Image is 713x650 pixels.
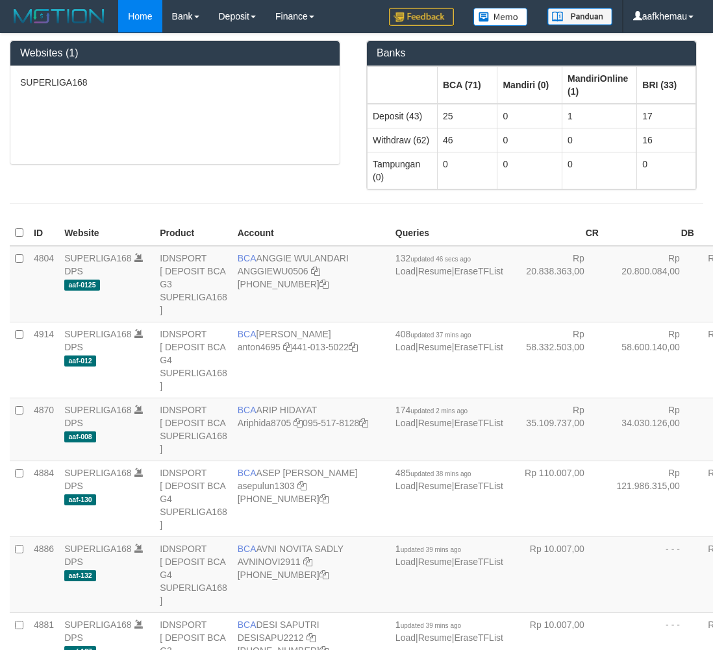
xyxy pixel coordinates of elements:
[238,329,256,339] span: BCA
[395,329,503,352] span: | |
[64,544,132,554] a: SUPERLIGA168
[20,47,330,59] h3: Websites (1)
[410,407,468,415] span: updated 2 mins ago
[562,104,637,128] td: 1
[10,6,108,26] img: MOTION_logo.png
[508,322,604,398] td: Rp 58.332.503,00
[64,570,96,581] span: aaf-132
[155,246,232,322] td: IDNSPORT [ DEPOSIT BCA G3 SUPERLIGA168 ]
[508,398,604,461] td: Rp 35.109.737,00
[29,536,59,612] td: 4886
[604,398,699,461] td: Rp 34.030.126,00
[395,481,416,491] a: Load
[306,632,316,643] a: Copy DESISAPU2212 to clipboard
[64,329,132,339] a: SUPERLIGA168
[155,398,232,461] td: IDNSPORT [ DEPOSIT BCA SUPERLIGA168 ]
[359,418,368,428] a: Copy 0955178128 to clipboard
[238,342,281,352] a: anton4695
[562,152,637,189] td: 0
[232,246,390,322] td: ANGGIE WULANDARI [PHONE_NUMBER]
[508,536,604,612] td: Rp 10.007,00
[438,152,497,189] td: 0
[64,468,132,478] a: SUPERLIGA168
[418,266,452,276] a: Resume
[395,405,468,415] span: 174
[64,431,96,442] span: aaf-008
[418,418,452,428] a: Resume
[238,266,308,276] a: ANGGIEWU0506
[395,620,503,643] span: | |
[395,266,416,276] a: Load
[238,418,292,428] a: Ariphida8705
[232,536,390,612] td: AVNI NOVITA SADLY [PHONE_NUMBER]
[497,104,562,128] td: 0
[294,418,303,428] a: Copy Ariphida8705 to clipboard
[349,342,358,352] a: Copy 4410135022 to clipboard
[395,418,416,428] a: Load
[155,461,232,536] td: IDNSPORT [ DEPOSIT BCA G4 SUPERLIGA168 ]
[303,557,312,567] a: Copy AVNINOVI2911 to clipboard
[297,481,306,491] a: Copy asepulun1303 to clipboard
[395,405,503,428] span: | |
[410,256,471,263] span: updated 46 secs ago
[454,481,503,491] a: EraseTFList
[59,461,155,536] td: DPS
[59,322,155,398] td: DPS
[64,280,100,291] span: aaf-0125
[59,221,155,246] th: Website
[454,632,503,643] a: EraseTFList
[418,632,452,643] a: Resume
[29,322,59,398] td: 4914
[604,461,699,536] td: Rp 121.986.315,00
[438,66,497,104] th: Group: activate to sort column ascending
[497,152,562,189] td: 0
[64,405,132,415] a: SUPERLIGA168
[238,632,304,643] a: DESISAPU2212
[155,322,232,398] td: IDNSPORT [ DEPOSIT BCA G4 SUPERLIGA168 ]
[454,557,503,567] a: EraseTFList
[232,221,390,246] th: Account
[395,544,503,567] span: | |
[395,253,471,263] span: 132
[29,246,59,322] td: 4804
[238,468,256,478] span: BCA
[604,221,699,246] th: DB
[283,342,292,352] a: Copy anton4695 to clipboard
[497,128,562,152] td: 0
[454,342,503,352] a: EraseTFList
[395,544,461,554] span: 1
[395,253,503,276] span: | |
[377,47,686,59] h3: Banks
[20,76,330,89] p: SUPERLIGA168
[238,253,256,263] span: BCA
[410,331,471,339] span: updated 37 mins ago
[604,536,699,612] td: - - -
[418,481,452,491] a: Resume
[59,398,155,461] td: DPS
[238,620,256,630] span: BCA
[637,128,696,152] td: 16
[410,470,471,477] span: updated 38 mins ago
[395,329,471,339] span: 408
[473,8,528,26] img: Button%20Memo.svg
[438,128,497,152] td: 46
[395,620,461,630] span: 1
[454,418,503,428] a: EraseTFList
[311,266,320,276] a: Copy ANGGIEWU0506 to clipboard
[508,461,604,536] td: Rp 110.007,00
[64,494,96,505] span: aaf-130
[368,104,438,128] td: Deposit (43)
[562,128,637,152] td: 0
[368,66,438,104] th: Group: activate to sort column ascending
[155,536,232,612] td: IDNSPORT [ DEPOSIT BCA G4 SUPERLIGA168 ]
[232,322,390,398] td: [PERSON_NAME] 441-013-5022
[319,570,329,580] a: Copy 4062280135 to clipboard
[389,8,454,26] img: Feedback.jpg
[497,66,562,104] th: Group: activate to sort column ascending
[238,481,295,491] a: asepulun1303
[64,253,132,263] a: SUPERLIGA168
[238,557,301,567] a: AVNINOVI2911
[604,322,699,398] td: Rp 58.600.140,00
[29,398,59,461] td: 4870
[637,66,696,104] th: Group: activate to sort column ascending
